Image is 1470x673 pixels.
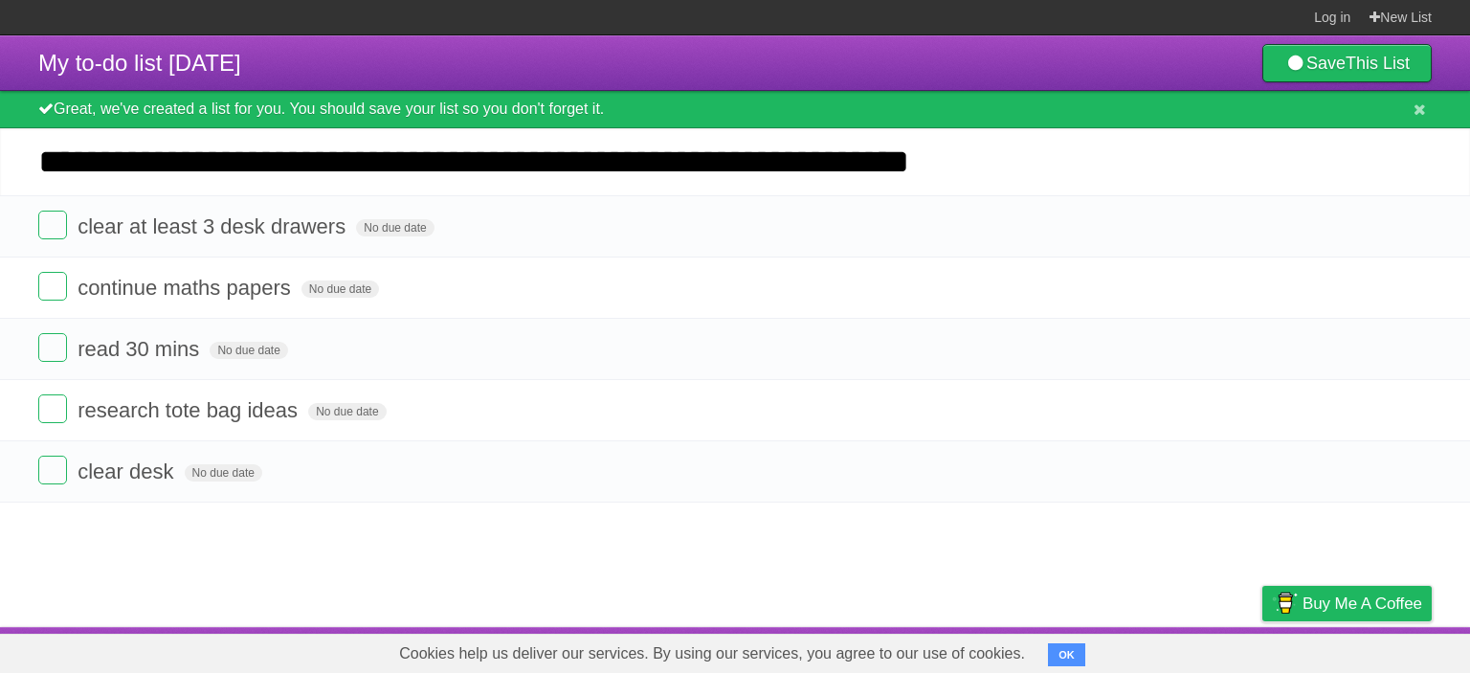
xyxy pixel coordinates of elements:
[38,272,67,301] label: Done
[1311,632,1432,668] a: Suggest a feature
[1172,632,1214,668] a: Terms
[185,464,262,482] span: No due date
[38,50,241,76] span: My to-do list [DATE]
[1303,587,1422,620] span: Buy me a coffee
[38,211,67,239] label: Done
[78,214,350,238] span: clear at least 3 desk drawers
[1262,44,1432,82] a: SaveThis List
[1071,632,1148,668] a: Developers
[301,280,379,298] span: No due date
[210,342,287,359] span: No due date
[1008,632,1048,668] a: About
[78,337,204,361] span: read 30 mins
[356,219,434,236] span: No due date
[38,456,67,484] label: Done
[1237,632,1287,668] a: Privacy
[1272,587,1298,619] img: Buy me a coffee
[78,460,178,483] span: clear desk
[38,394,67,423] label: Done
[1346,54,1410,73] b: This List
[1262,586,1432,621] a: Buy me a coffee
[308,403,386,420] span: No due date
[78,276,296,300] span: continue maths papers
[38,333,67,362] label: Done
[1048,643,1085,666] button: OK
[380,635,1044,673] span: Cookies help us deliver our services. By using our services, you agree to our use of cookies.
[78,398,302,422] span: research tote bag ideas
